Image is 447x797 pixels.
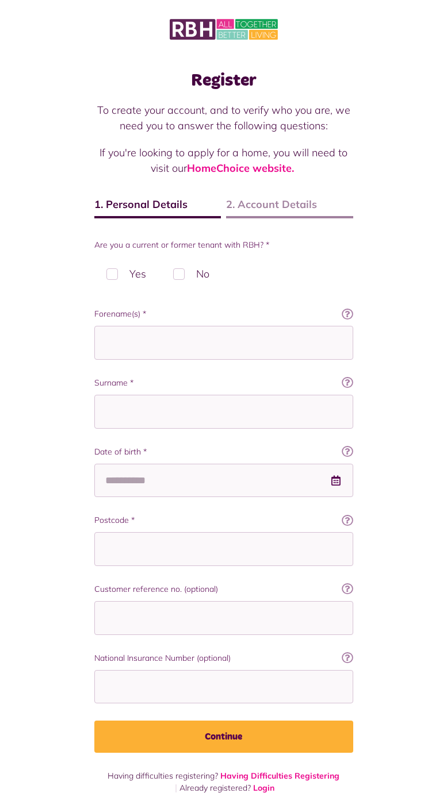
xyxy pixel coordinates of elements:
[94,102,353,133] p: To create your account, and to verify who you are, we need you to answer the following questions:
[226,197,353,218] span: 2. Account Details
[94,257,158,291] label: Yes
[253,783,274,793] a: Login
[94,721,353,753] button: Continue
[94,308,353,320] label: Forename(s) *
[94,514,353,526] label: Postcode *
[161,257,221,291] label: No
[94,239,353,251] label: Are you a current or former tenant with RBH? *
[94,446,353,458] label: Date of birth *
[108,771,218,781] span: Having difficulties registering?
[179,783,251,793] span: Already registered?
[220,771,339,781] a: Having Difficulties Registering
[94,652,353,664] label: National Insurance Number (optional)
[94,377,353,389] label: Surname *
[170,17,278,41] img: MyRBH
[187,161,294,175] a: HomeChoice website.
[94,197,221,218] span: 1. Personal Details
[94,145,353,176] p: If you're looking to apply for a home, you will need to visit our
[94,583,353,595] label: Customer reference no. (optional)
[94,70,353,91] h1: Register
